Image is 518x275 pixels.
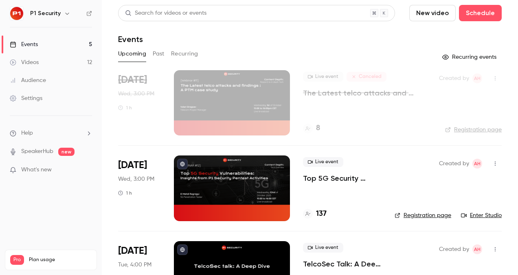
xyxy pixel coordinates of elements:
[118,104,132,111] div: 1 h
[303,259,382,269] a: TelcoSec Talk: A Deep Dive
[303,88,426,98] a: The Latest telco attacks and findings : A PTM case study
[461,211,502,220] a: Enter Studio
[29,257,92,263] span: Plan usage
[439,159,469,169] span: Created by
[10,255,24,265] span: Pro
[472,244,482,254] span: Amine Hayad
[118,244,147,257] span: [DATE]
[153,47,165,60] button: Past
[118,34,143,44] h1: Events
[459,5,502,21] button: Schedule
[439,73,469,83] span: Created by
[125,9,206,18] div: Search for videos or events
[10,40,38,49] div: Events
[303,123,320,134] a: 8
[118,70,161,135] div: Oct 1 Wed, 3:00 PM (Europe/Paris)
[171,47,198,60] button: Recurring
[10,58,39,67] div: Videos
[10,76,46,84] div: Audience
[21,147,53,156] a: SpeakerHub
[316,123,320,134] h4: 8
[474,73,481,83] span: AH
[58,148,75,156] span: new
[118,73,147,86] span: [DATE]
[10,94,42,102] div: Settings
[303,72,343,82] span: Live event
[395,211,451,220] a: Registration page
[118,155,161,221] div: Oct 22 Wed, 3:00 PM (Europe/Paris)
[118,261,151,269] span: Tue, 4:00 PM
[303,157,343,167] span: Live event
[474,244,481,254] span: AH
[303,173,382,183] a: Top 5G Security Vulnerabilities: Insights from P1 Security Pentest Activities
[409,5,456,21] button: New video
[303,243,343,253] span: Live event
[118,175,154,183] span: Wed, 3:00 PM
[118,47,146,60] button: Upcoming
[347,72,386,82] span: Canceled
[118,90,154,98] span: Wed, 3:00 PM
[303,208,327,220] a: 137
[472,73,482,83] span: Amine Hayad
[472,159,482,169] span: Amine Hayad
[10,7,23,20] img: P1 Security
[21,129,33,137] span: Help
[445,126,502,134] a: Registration page
[21,166,52,174] span: What's new
[316,208,327,220] h4: 137
[30,9,61,18] h6: P1 Security
[439,51,502,64] button: Recurring events
[118,159,147,172] span: [DATE]
[439,244,469,254] span: Created by
[118,190,132,196] div: 1 h
[474,159,481,169] span: AH
[10,129,92,137] li: help-dropdown-opener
